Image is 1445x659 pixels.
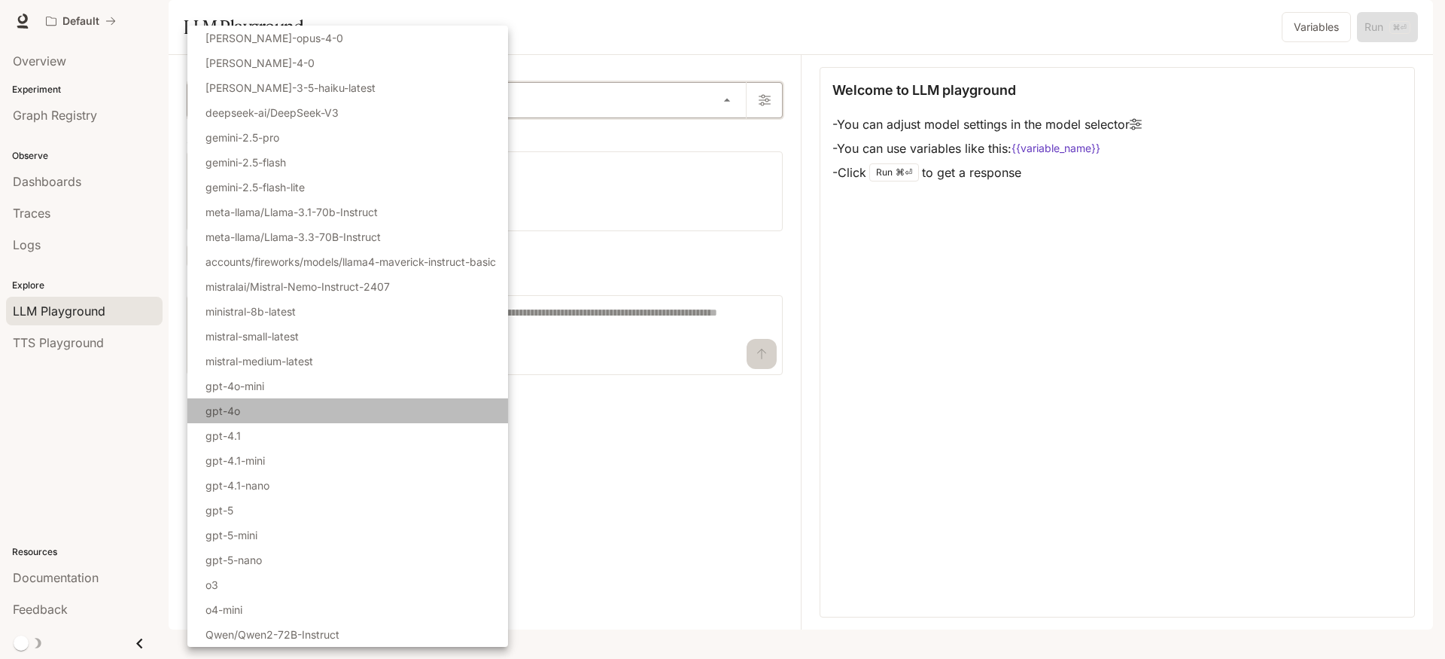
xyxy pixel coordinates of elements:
[205,229,381,245] p: meta-llama/Llama-3.3-70B-Instruct
[205,328,299,344] p: mistral-small-latest
[205,179,305,195] p: gemini-2.5-flash-lite
[205,279,390,294] p: mistralai/Mistral-Nemo-Instruct-2407
[205,254,496,270] p: accounts/fireworks/models/llama4-maverick-instruct-basic
[205,353,313,369] p: mistral-medium-latest
[205,428,241,444] p: gpt-4.1
[205,577,218,593] p: o3
[205,453,265,468] p: gpt-4.1-mini
[205,552,262,568] p: gpt-5-nano
[205,154,286,170] p: gemini-2.5-flash
[205,304,296,319] p: ministral-8b-latest
[205,130,279,145] p: gemini-2.5-pro
[205,403,240,419] p: gpt-4o
[205,502,233,518] p: gpt-5
[205,105,339,121] p: deepseek-ai/DeepSeek-V3
[205,477,269,493] p: gpt-4.1-nano
[205,30,343,46] p: [PERSON_NAME]-opus-4-0
[205,55,315,71] p: [PERSON_NAME]-4-0
[205,378,264,394] p: gpt-4o-mini
[205,602,242,618] p: o4-mini
[205,527,257,543] p: gpt-5-mini
[205,204,378,220] p: meta-llama/Llama-3.1-70b-Instruct
[205,627,339,642] p: Qwen/Qwen2-72B-Instruct
[205,80,376,96] p: [PERSON_NAME]-3-5-haiku-latest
